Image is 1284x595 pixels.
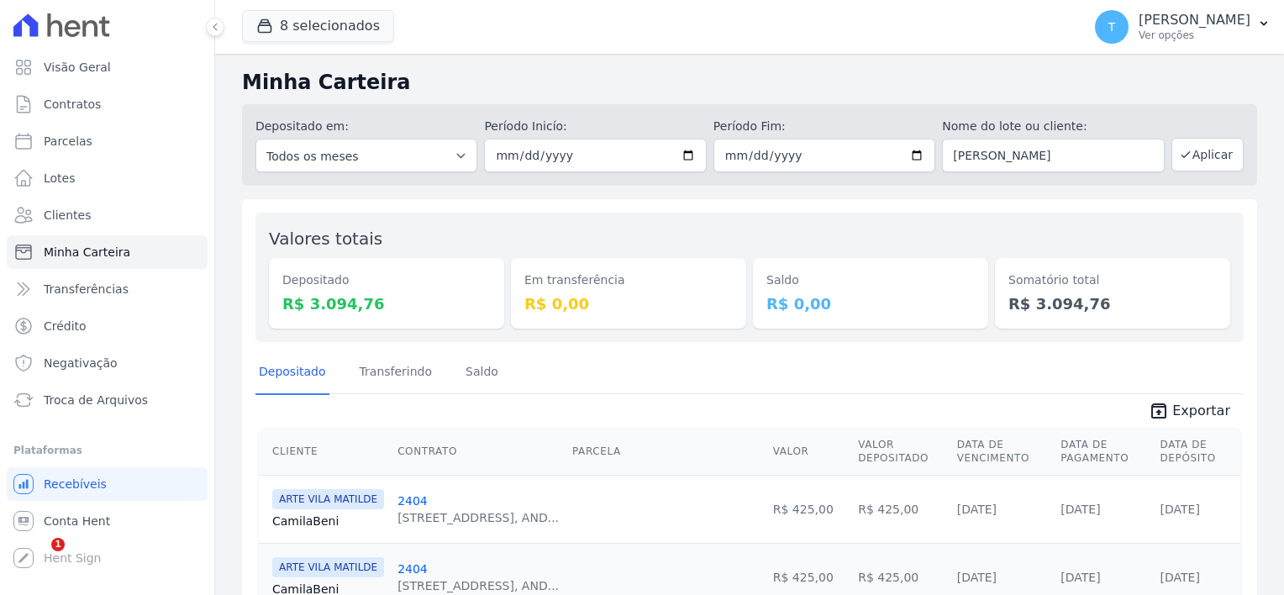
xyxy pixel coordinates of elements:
[397,509,559,526] div: [STREET_ADDRESS], AND...
[44,59,111,76] span: Visão Geral
[272,557,384,577] span: ARTE VILA MATILDE
[259,428,391,476] th: Cliente
[7,235,208,269] a: Minha Carteira
[524,292,733,315] dd: R$ 0,00
[44,355,118,371] span: Negativação
[942,118,1164,135] label: Nome do lote ou cliente:
[255,351,329,395] a: Depositado
[44,170,76,187] span: Lotes
[1081,3,1284,50] button: T [PERSON_NAME] Ver opções
[524,271,733,289] dt: Em transferência
[7,467,208,501] a: Recebíveis
[44,133,92,150] span: Parcelas
[13,440,201,461] div: Plataformas
[7,309,208,343] a: Crédito
[7,272,208,306] a: Transferências
[1108,21,1116,33] span: T
[7,87,208,121] a: Contratos
[1160,571,1200,584] a: [DATE]
[462,351,502,395] a: Saldo
[1060,503,1100,516] a: [DATE]
[766,292,975,315] dd: R$ 0,00
[766,475,851,543] td: R$ 425,00
[957,503,997,516] a: [DATE]
[7,124,208,158] a: Parcelas
[7,198,208,232] a: Clientes
[1060,571,1100,584] a: [DATE]
[1172,401,1230,421] span: Exportar
[242,10,394,42] button: 8 selecionados
[957,571,997,584] a: [DATE]
[272,489,384,509] span: ARTE VILA MATILDE
[356,351,436,395] a: Transferindo
[950,428,1055,476] th: Data de Vencimento
[851,475,950,543] td: R$ 425,00
[282,271,491,289] dt: Depositado
[44,392,148,408] span: Troca de Arquivos
[44,244,130,261] span: Minha Carteira
[242,67,1257,97] h2: Minha Carteira
[1135,401,1244,424] a: unarchive Exportar
[1008,292,1217,315] dd: R$ 3.094,76
[766,271,975,289] dt: Saldo
[484,118,706,135] label: Período Inicío:
[17,538,57,578] iframe: Intercom live chat
[1008,271,1217,289] dt: Somatório total
[1160,503,1200,516] a: [DATE]
[7,504,208,538] a: Conta Hent
[272,513,384,529] a: CamilaBeni
[44,281,129,297] span: Transferências
[397,577,559,594] div: [STREET_ADDRESS], AND...
[44,476,107,492] span: Recebíveis
[44,96,101,113] span: Contratos
[7,383,208,417] a: Troca de Arquivos
[269,229,382,249] label: Valores totais
[397,562,428,576] a: 2404
[282,292,491,315] dd: R$ 3.094,76
[1139,29,1250,42] p: Ver opções
[255,119,349,133] label: Depositado em:
[51,538,65,551] span: 1
[1139,12,1250,29] p: [PERSON_NAME]
[391,428,566,476] th: Contrato
[1054,428,1153,476] th: Data de Pagamento
[7,50,208,84] a: Visão Geral
[1171,138,1244,171] button: Aplicar
[7,346,208,380] a: Negativação
[44,318,87,334] span: Crédito
[766,428,851,476] th: Valor
[713,118,935,135] label: Período Fim:
[851,428,950,476] th: Valor Depositado
[44,207,91,224] span: Clientes
[7,161,208,195] a: Lotes
[1149,401,1169,421] i: unarchive
[397,494,428,508] a: 2404
[566,428,766,476] th: Parcela
[1154,428,1240,476] th: Data de Depósito
[44,513,110,529] span: Conta Hent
